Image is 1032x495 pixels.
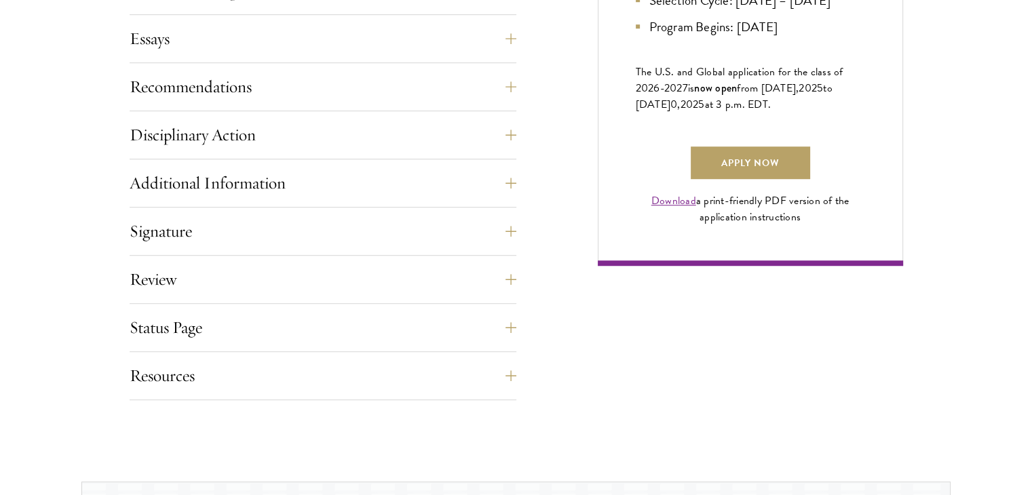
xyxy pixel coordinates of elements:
[694,80,737,96] span: now open
[705,96,771,113] span: at 3 p.m. EDT.
[681,96,699,113] span: 202
[683,80,688,96] span: 7
[130,263,516,296] button: Review
[130,167,516,199] button: Additional Information
[636,17,865,37] li: Program Begins: [DATE]
[130,22,516,55] button: Essays
[688,80,695,96] span: is
[653,80,660,96] span: 6
[130,311,516,344] button: Status Page
[677,96,680,113] span: ,
[670,96,677,113] span: 0
[636,193,865,225] div: a print-friendly PDF version of the application instructions
[799,80,817,96] span: 202
[737,80,799,96] span: from [DATE],
[698,96,704,113] span: 5
[130,119,516,151] button: Disciplinary Action
[691,146,810,179] a: Apply Now
[130,215,516,248] button: Signature
[130,359,516,392] button: Resources
[651,193,696,209] a: Download
[636,64,843,96] span: The U.S. and Global application for the class of 202
[130,71,516,103] button: Recommendations
[817,80,823,96] span: 5
[660,80,683,96] span: -202
[636,80,833,113] span: to [DATE]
